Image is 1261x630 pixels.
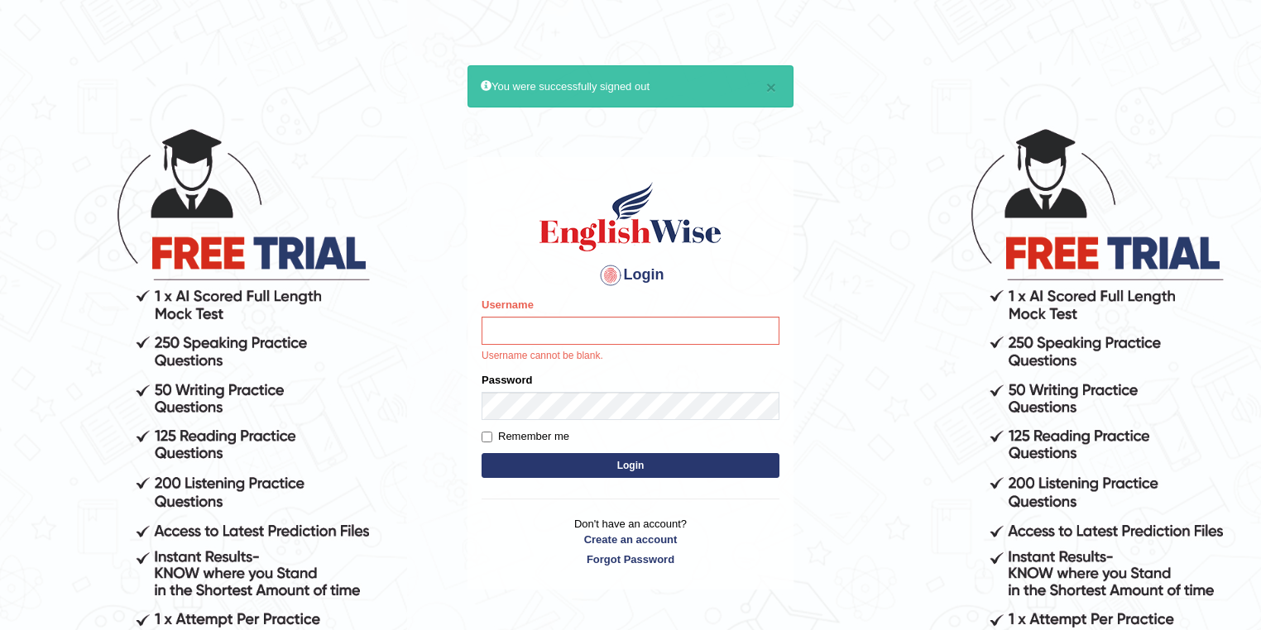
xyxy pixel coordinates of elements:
img: Logo of English Wise sign in for intelligent practice with AI [536,179,725,254]
a: Create an account [482,532,779,547]
div: You were successfully signed out [467,65,794,107]
h4: Login [482,262,779,289]
p: Don't have an account? [482,516,779,567]
input: Remember me [482,432,492,442]
label: Remember me [482,428,569,445]
p: Username cannot be blank. [482,349,779,364]
label: Password [482,372,532,388]
a: Forgot Password [482,551,779,567]
label: Username [482,297,534,313]
button: Login [482,453,779,478]
button: × [766,79,776,96]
